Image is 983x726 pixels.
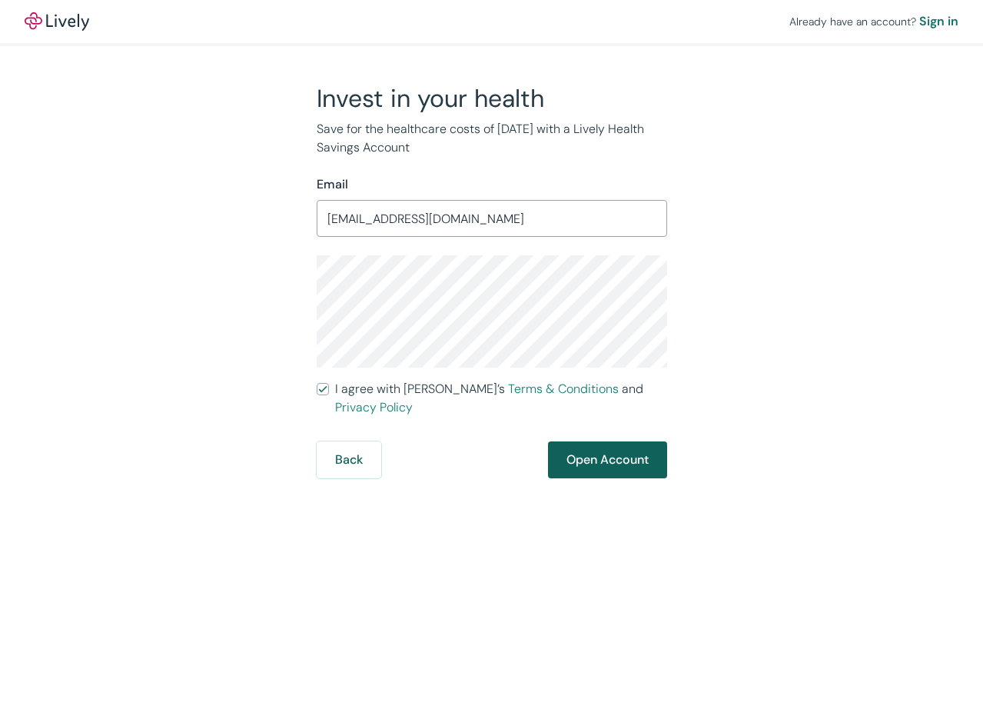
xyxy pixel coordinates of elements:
[335,399,413,415] a: Privacy Policy
[317,120,667,157] p: Save for the healthcare costs of [DATE] with a Lively Health Savings Account
[25,12,89,31] a: LivelyLively
[317,175,348,194] label: Email
[508,381,619,397] a: Terms & Conditions
[317,441,381,478] button: Back
[789,12,958,31] div: Already have an account?
[25,12,89,31] img: Lively
[335,380,667,417] span: I agree with [PERSON_NAME]’s and
[548,441,667,478] button: Open Account
[919,12,958,31] a: Sign in
[317,83,667,114] h2: Invest in your health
